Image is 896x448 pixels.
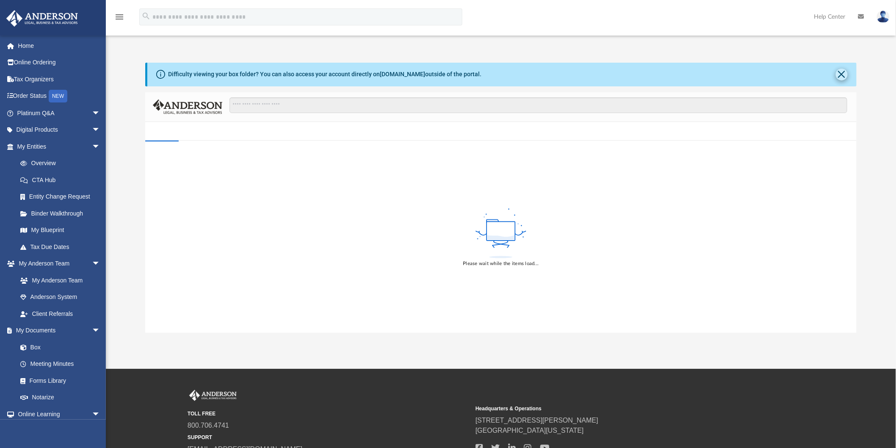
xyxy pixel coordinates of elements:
[6,406,109,423] a: Online Learningarrow_drop_down
[6,71,113,88] a: Tax Organizers
[92,255,109,273] span: arrow_drop_down
[12,205,113,222] a: Binder Walkthrough
[12,188,113,205] a: Entity Change Request
[12,238,113,255] a: Tax Due Dates
[6,105,113,122] a: Platinum Q&Aarrow_drop_down
[6,54,113,71] a: Online Ordering
[114,12,124,22] i: menu
[6,37,113,54] a: Home
[380,71,425,77] a: [DOMAIN_NAME]
[476,405,758,412] small: Headquarters & Operations
[12,289,109,306] a: Anderson System
[476,417,598,424] a: [STREET_ADDRESS][PERSON_NAME]
[12,272,105,289] a: My Anderson Team
[12,372,105,389] a: Forms Library
[6,255,109,272] a: My Anderson Teamarrow_drop_down
[12,305,109,322] a: Client Referrals
[476,427,584,434] a: [GEOGRAPHIC_DATA][US_STATE]
[188,410,470,418] small: TOLL FREE
[92,122,109,139] span: arrow_drop_down
[6,88,113,105] a: Order StatusNEW
[12,356,109,373] a: Meeting Minutes
[12,155,113,172] a: Overview
[168,70,481,79] div: Difficulty viewing your box folder? You can also access your account directly on outside of the p...
[12,222,109,239] a: My Blueprint
[92,322,109,340] span: arrow_drop_down
[12,171,113,188] a: CTA Hub
[114,16,124,22] a: menu
[4,10,80,27] img: Anderson Advisors Platinum Portal
[49,90,67,102] div: NEW
[188,422,229,429] a: 800.706.4741
[92,138,109,155] span: arrow_drop_down
[877,11,890,23] img: User Pic
[463,260,539,268] div: Please wait while the items load...
[6,322,109,339] a: My Documentsarrow_drop_down
[836,69,848,80] button: Close
[6,138,113,155] a: My Entitiesarrow_drop_down
[12,339,105,356] a: Box
[92,105,109,122] span: arrow_drop_down
[230,97,847,113] input: Search files and folders
[12,389,109,406] a: Notarize
[6,122,113,138] a: Digital Productsarrow_drop_down
[188,434,470,441] small: SUPPORT
[188,390,238,401] img: Anderson Advisors Platinum Portal
[141,11,151,21] i: search
[92,406,109,423] span: arrow_drop_down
